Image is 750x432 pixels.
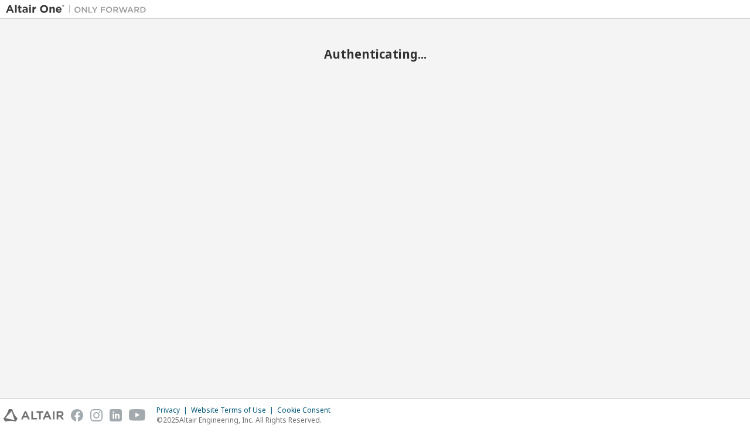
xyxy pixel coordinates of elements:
[129,409,146,421] img: youtube.svg
[6,46,744,62] h2: Authenticating...
[156,406,191,415] div: Privacy
[71,409,83,421] img: facebook.svg
[110,409,122,421] img: linkedin.svg
[4,409,64,421] img: altair_logo.svg
[191,406,277,415] div: Website Terms of Use
[6,4,152,15] img: Altair One
[277,406,337,415] div: Cookie Consent
[90,409,103,421] img: instagram.svg
[156,415,337,425] p: © 2025 Altair Engineering, Inc. All Rights Reserved.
